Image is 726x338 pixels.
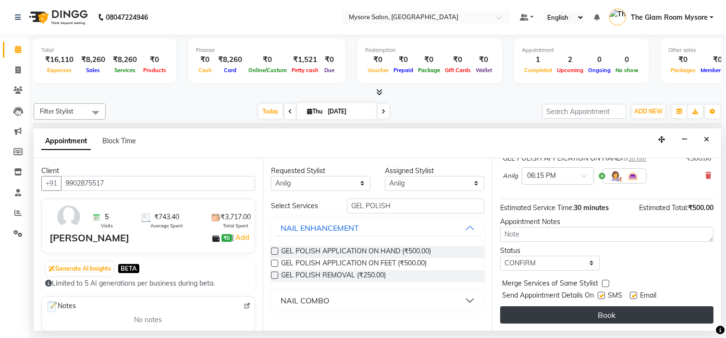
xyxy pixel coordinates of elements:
small: for [622,155,646,162]
div: Assigned Stylist [385,166,484,176]
div: ₹500.00 [686,153,711,163]
div: GEL POLISH APPLICATION ON HAND [503,153,646,163]
span: Prepaid [391,67,416,74]
th: September 4, 2025 [34,124,721,142]
span: No notes [135,315,162,325]
span: ₹3,717.00 [221,212,251,222]
span: Appointment [41,133,91,150]
span: ₹500.00 [688,203,714,212]
img: Hairdresser.png [610,170,621,182]
span: GEL POLISH APPLICATION ON FEET (₹500.00) [281,258,427,270]
div: 0 [586,54,613,65]
div: Appointment [522,46,641,54]
img: Interior.png [627,170,639,182]
span: Average Spent [150,222,183,229]
span: 30 minutes [574,203,609,212]
span: BETA [118,264,139,273]
span: Petty cash [289,67,321,74]
span: Notes [46,300,76,313]
b: 08047224946 [106,4,148,31]
span: GEL POLISH REMOVAL (₹250.00) [281,270,386,282]
span: SMS [608,290,622,302]
span: ₹743.40 [154,212,179,222]
button: +91 [41,176,62,191]
input: Search by service name [347,199,484,213]
span: Card [221,67,239,74]
div: Limited to 5 AI generations per business during beta. [45,278,251,288]
div: Redemption [365,46,494,54]
div: ₹0 [141,54,169,65]
button: Generate AI Insights [46,262,113,275]
img: The Glam Room Mysore [609,9,626,25]
span: Cash [196,67,214,74]
span: Filter Stylist [40,107,74,115]
span: Sales [84,67,103,74]
span: Total Spent [223,222,248,229]
input: Search by Name/Mobile/Email/Code [61,176,255,191]
button: NAIL COMBO [275,292,480,309]
div: 2 [554,54,586,65]
div: NAIL COMBO [281,295,329,306]
div: ₹8,260 [214,54,246,65]
span: Ongoing [586,67,613,74]
div: Status [500,246,600,256]
div: ₹0 [321,54,338,65]
div: [PERSON_NAME] [49,231,129,245]
img: logo [25,4,90,31]
div: NAIL ENHANCEMENT [281,222,359,234]
span: The Glam Room Mysore [631,13,708,23]
div: ₹0 [391,54,416,65]
div: ₹0 [473,54,494,65]
div: ₹0 [246,54,289,65]
div: ₹0 [196,54,214,65]
span: Visits [101,222,113,229]
div: 0 [613,54,641,65]
div: 1 [522,54,554,65]
span: Merge Services of Same Stylist [502,278,598,290]
span: Block Time [102,137,136,145]
span: 5 [105,212,109,222]
input: 2025-09-04 [325,104,373,119]
div: ₹1,521 [289,54,321,65]
span: Online/Custom [246,67,289,74]
span: Packages [668,67,698,74]
div: ₹0 [443,54,473,65]
span: ₹0 [221,234,232,242]
span: Anilg [503,171,518,181]
a: Add [234,232,251,243]
div: Client [41,166,255,176]
button: NAIL ENHANCEMENT [275,219,480,237]
span: Estimated Total: [639,203,688,212]
span: ADD NEW [634,108,663,115]
span: Wallet [473,67,494,74]
span: Upcoming [554,67,586,74]
button: Close [700,132,714,147]
span: Completed [522,67,554,74]
span: Estimated Service Time: [500,203,574,212]
div: Total [41,46,169,54]
div: Finance [196,46,338,54]
div: ₹0 [416,54,443,65]
span: Package [416,67,443,74]
span: Gift Cards [443,67,473,74]
span: Today [258,104,283,119]
span: Send Appointment Details On [502,290,594,302]
span: Services [112,67,138,74]
img: avatar [55,203,83,231]
input: Search Appointment [542,104,626,119]
span: Voucher [365,67,391,74]
div: ₹8,260 [109,54,141,65]
div: ₹0 [668,54,698,65]
div: Select Services [264,201,340,211]
button: ADD NEW [632,105,665,118]
div: ₹16,110 [41,54,77,65]
span: Products [141,67,169,74]
span: Thu [305,108,325,115]
span: Email [640,290,656,302]
button: Book [500,306,714,324]
span: | [232,232,251,243]
span: 30 min [628,155,646,162]
span: GEL POLISH APPLICATION ON HAND (₹500.00) [281,246,431,258]
span: Due [322,67,337,74]
span: Expenses [45,67,74,74]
